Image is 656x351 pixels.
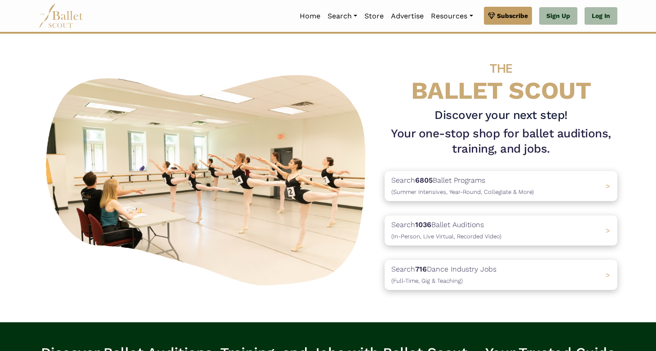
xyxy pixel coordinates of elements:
p: Search Ballet Auditions [391,219,501,242]
a: Sign Up [539,7,577,25]
span: > [606,226,610,235]
span: Subscribe [497,11,528,21]
img: gem.svg [488,11,495,21]
h1: Your one-stop shop for ballet auditions, training, and jobs. [385,126,617,157]
span: > [606,271,610,279]
span: > [606,182,610,190]
b: 6805 [415,176,433,184]
h4: BALLET SCOUT [385,52,617,104]
h3: Discover your next step! [385,108,617,123]
span: (In-Person, Live Virtual, Recorded Video) [391,233,501,240]
p: Search Ballet Programs [391,175,534,197]
a: Search [324,7,361,26]
b: 1036 [415,220,431,229]
span: (Full-Time, Gig & Teaching) [391,277,463,284]
p: Search Dance Industry Jobs [391,263,496,286]
span: THE [490,61,512,76]
a: Search6805Ballet Programs(Summer Intensives, Year-Round, Collegiate & More)> [385,171,617,201]
img: A group of ballerinas talking to each other in a ballet studio [39,65,377,291]
a: Advertise [387,7,427,26]
span: (Summer Intensives, Year-Round, Collegiate & More) [391,189,534,195]
a: Log In [585,7,617,25]
a: Search1036Ballet Auditions(In-Person, Live Virtual, Recorded Video) > [385,215,617,246]
a: Home [296,7,324,26]
a: Resources [427,7,476,26]
a: Subscribe [484,7,532,25]
a: Search716Dance Industry Jobs(Full-Time, Gig & Teaching) > [385,260,617,290]
a: Store [361,7,387,26]
b: 716 [415,265,427,273]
